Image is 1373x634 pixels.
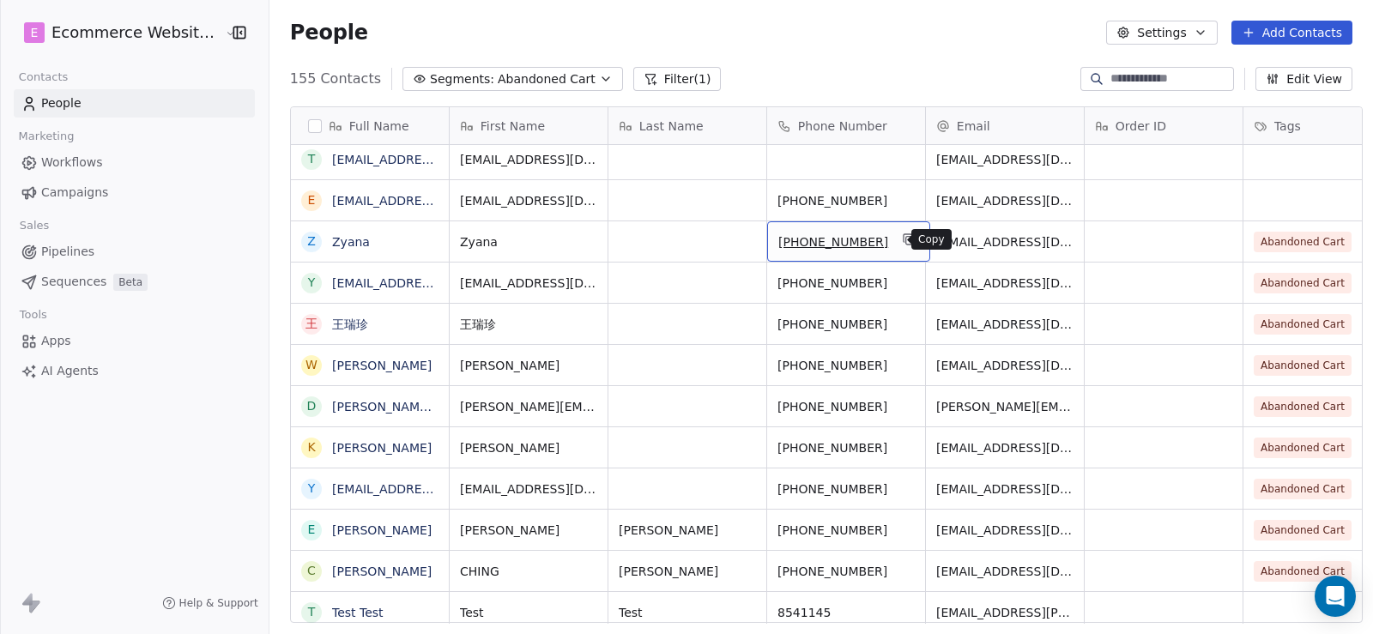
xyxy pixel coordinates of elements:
[41,362,99,380] span: AI Agents
[777,563,915,580] span: [PHONE_NUMBER]
[14,327,255,355] a: Apps
[430,70,494,88] span: Segments:
[936,398,1074,415] span: [PERSON_NAME][EMAIL_ADDRESS][DOMAIN_NAME]
[777,439,915,456] span: [PHONE_NUMBER]
[460,316,597,333] span: 王瑞珍
[1274,118,1301,135] span: Tags
[926,107,1084,144] div: Email
[936,192,1074,209] span: [EMAIL_ADDRESS][DOMAIN_NAME]
[21,18,213,47] button: EEcommerce Website Builder
[307,191,315,209] div: e
[162,596,258,610] a: Help & Support
[778,233,888,251] span: [PHONE_NUMBER]
[936,563,1074,580] span: [EMAIL_ADDRESS][DOMAIN_NAME]
[936,357,1074,374] span: [EMAIL_ADDRESS][DOMAIN_NAME]
[777,275,915,292] span: [PHONE_NUMBER]
[290,69,381,89] span: 155 Contacts
[11,64,76,90] span: Contacts
[308,150,316,168] div: t
[332,194,542,208] a: [EMAIL_ADDRESS][DOMAIN_NAME]
[349,118,409,135] span: Full Name
[179,596,258,610] span: Help & Support
[1085,107,1243,144] div: Order ID
[460,151,597,168] span: [EMAIL_ADDRESS][DOMAIN_NAME]
[1254,355,1352,376] span: Abandoned Cart
[777,192,915,209] span: [PHONE_NUMBER]
[1254,561,1352,582] span: Abandoned Cart
[14,268,255,296] a: SequencesBeta
[460,604,597,621] span: Test
[633,67,722,91] button: Filter(1)
[305,356,318,374] div: W
[1255,67,1352,91] button: Edit View
[936,480,1074,498] span: [EMAIL_ADDRESS][DOMAIN_NAME]
[307,562,316,580] div: C
[332,235,370,249] a: Zyana
[619,522,756,539] span: [PERSON_NAME]
[460,439,597,456] span: [PERSON_NAME]
[460,480,597,498] span: [EMAIL_ADDRESS][DOMAIN_NAME]
[460,357,597,374] span: [PERSON_NAME]
[1116,118,1166,135] span: Order ID
[460,398,597,415] span: [PERSON_NAME][EMAIL_ADDRESS][DOMAIN_NAME]
[31,24,39,41] span: E
[460,563,597,580] span: CHING
[460,275,597,292] span: [EMAIL_ADDRESS][DOMAIN_NAME]
[291,107,449,144] div: Full Name
[639,118,704,135] span: Last Name
[1254,314,1352,335] span: Abandoned Cart
[1315,576,1356,617] div: Open Intercom Messenger
[307,521,315,539] div: E
[777,480,915,498] span: [PHONE_NUMBER]
[14,89,255,118] a: People
[332,441,432,455] a: [PERSON_NAME]
[1231,21,1352,45] button: Add Contacts
[11,124,82,149] span: Marketing
[332,317,368,331] a: 王瑞珍
[619,604,756,621] span: Test
[332,153,542,166] a: [EMAIL_ADDRESS][DOMAIN_NAME]
[14,148,255,177] a: Workflows
[936,316,1074,333] span: [EMAIL_ADDRESS][DOMAIN_NAME]
[332,523,432,537] a: [PERSON_NAME]
[41,243,94,261] span: Pipelines
[450,107,608,144] div: First Name
[307,232,316,251] div: Z
[936,439,1074,456] span: [EMAIL_ADDRESS][DOMAIN_NAME]
[290,20,368,45] span: People
[306,397,316,415] div: d
[481,118,545,135] span: First Name
[113,274,148,291] span: Beta
[936,233,1074,251] span: [EMAIL_ADDRESS][DOMAIN_NAME]
[460,522,597,539] span: [PERSON_NAME]
[1254,479,1352,499] span: Abandoned Cart
[332,276,542,290] a: [EMAIL_ADDRESS][DOMAIN_NAME]
[460,233,597,251] span: Zyana
[1254,438,1352,458] span: Abandoned Cart
[14,238,255,266] a: Pipelines
[957,118,990,135] span: Email
[332,482,542,496] a: [EMAIL_ADDRESS][DOMAIN_NAME]
[308,480,316,498] div: y
[41,273,106,291] span: Sequences
[1106,21,1217,45] button: Settings
[332,359,432,372] a: [PERSON_NAME]
[460,192,597,209] span: [EMAIL_ADDRESS][DOMAIN_NAME]
[332,565,432,578] a: [PERSON_NAME]
[777,316,915,333] span: [PHONE_NUMBER]
[41,332,71,350] span: Apps
[936,275,1074,292] span: [EMAIL_ADDRESS][DOMAIN_NAME]
[41,94,82,112] span: People
[41,184,108,202] span: Campaigns
[51,21,221,44] span: Ecommerce Website Builder
[777,522,915,539] span: [PHONE_NUMBER]
[777,357,915,374] span: [PHONE_NUMBER]
[332,606,384,619] a: Test Test
[767,107,925,144] div: Phone Number
[918,232,945,246] p: Copy
[936,604,1074,621] span: [EMAIL_ADDRESS][PERSON_NAME][DOMAIN_NAME]
[1254,396,1352,417] span: Abandoned Cart
[12,213,57,239] span: Sales
[936,151,1074,168] span: [EMAIL_ADDRESS][DOMAIN_NAME]
[308,274,316,292] div: y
